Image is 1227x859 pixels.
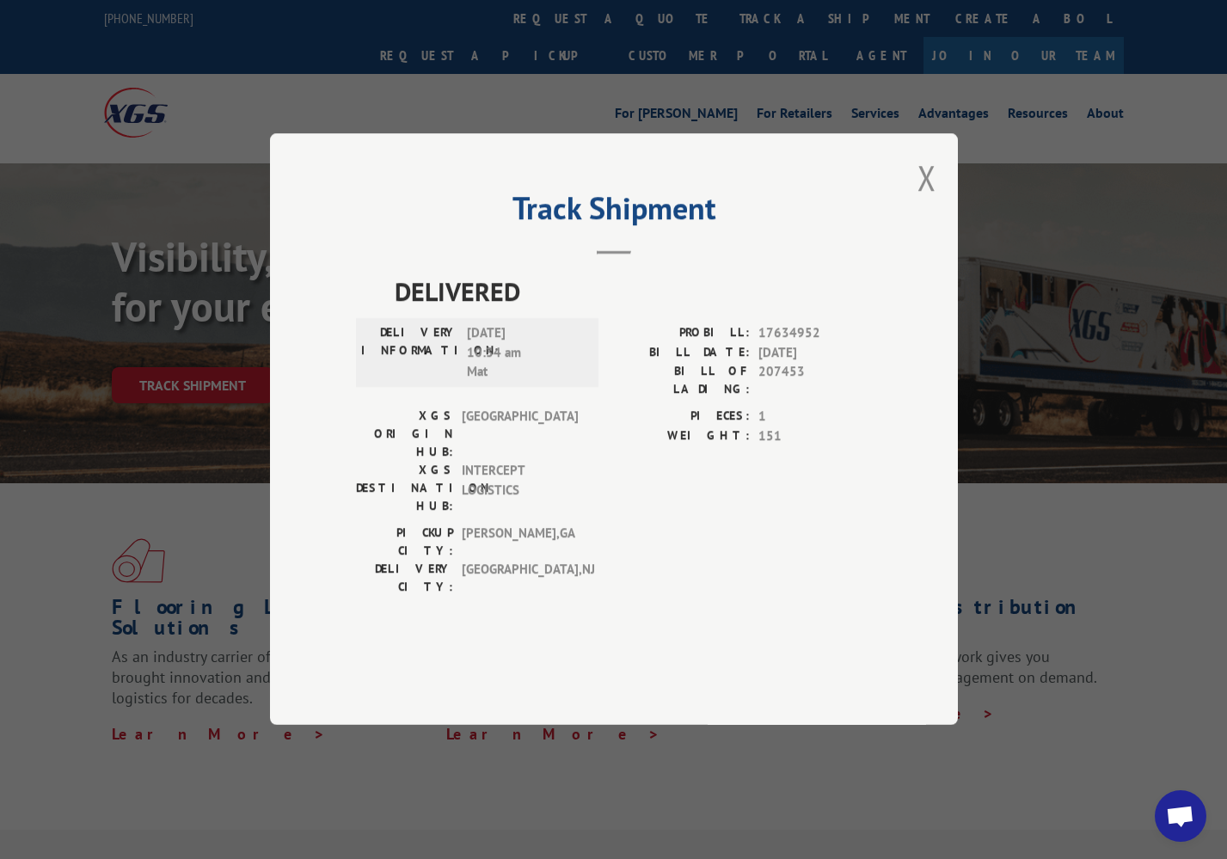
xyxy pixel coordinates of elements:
[467,324,583,383] span: [DATE] 10:34 am Mat
[758,426,872,446] span: 151
[356,462,453,516] label: XGS DESTINATION HUB:
[614,408,750,427] label: PIECES:
[614,363,750,399] label: BILL OF LADING:
[758,324,872,344] span: 17634952
[462,561,578,597] span: [GEOGRAPHIC_DATA] , NJ
[462,462,578,516] span: INTERCEPT LOGISTICS
[614,343,750,363] label: BILL DATE:
[917,155,936,200] button: Close modal
[356,525,453,561] label: PICKUP CITY:
[1155,790,1206,842] div: Open chat
[361,324,458,383] label: DELIVERY INFORMATION:
[356,408,453,462] label: XGS ORIGIN HUB:
[395,273,872,311] span: DELIVERED
[614,426,750,446] label: WEIGHT:
[462,525,578,561] span: [PERSON_NAME] , GA
[758,408,872,427] span: 1
[758,363,872,399] span: 207453
[356,561,453,597] label: DELIVERY CITY:
[758,343,872,363] span: [DATE]
[462,408,578,462] span: [GEOGRAPHIC_DATA]
[356,196,872,229] h2: Track Shipment
[614,324,750,344] label: PROBILL:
